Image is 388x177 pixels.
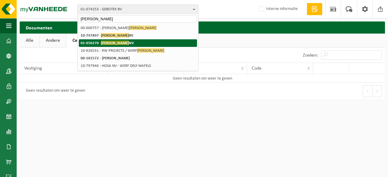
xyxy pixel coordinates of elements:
[79,62,197,70] li: 10-797946 - HOSA NV - WERF DELY WAFELS
[20,74,385,83] td: Geen resultaten om weer te geven
[79,47,197,54] li: 10-926531 - RW PROJECTS / WERF
[373,85,382,97] button: Next
[81,56,130,60] strong: 00-101572 - [PERSON_NAME]
[81,33,133,38] strong: 10-747897 - BV
[137,48,164,53] span: [PERSON_NAME]
[129,25,156,30] span: [PERSON_NAME]
[79,24,197,32] li: 00-000757 - [PERSON_NAME]
[24,66,42,71] span: Vestiging
[81,41,134,45] strong: 01-050270 - NV
[20,34,39,48] a: Alle
[77,5,199,14] button: 01-074253 - GEBOTEX BV
[101,41,129,45] span: [PERSON_NAME]
[81,5,190,14] span: 01-074253 - GEBOTEX BV
[20,21,385,33] h2: Documenten
[101,33,129,38] span: [PERSON_NAME]
[258,5,298,14] label: Interne informatie
[363,85,373,97] button: Previous
[23,86,85,97] div: Geen resultaten om weer te geven
[303,53,318,58] label: Zoeken:
[66,34,99,48] a: Certificaat
[79,15,197,23] input: Zoeken naar gekoppelde vestigingen
[40,34,66,48] a: Andere
[252,66,262,71] span: Code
